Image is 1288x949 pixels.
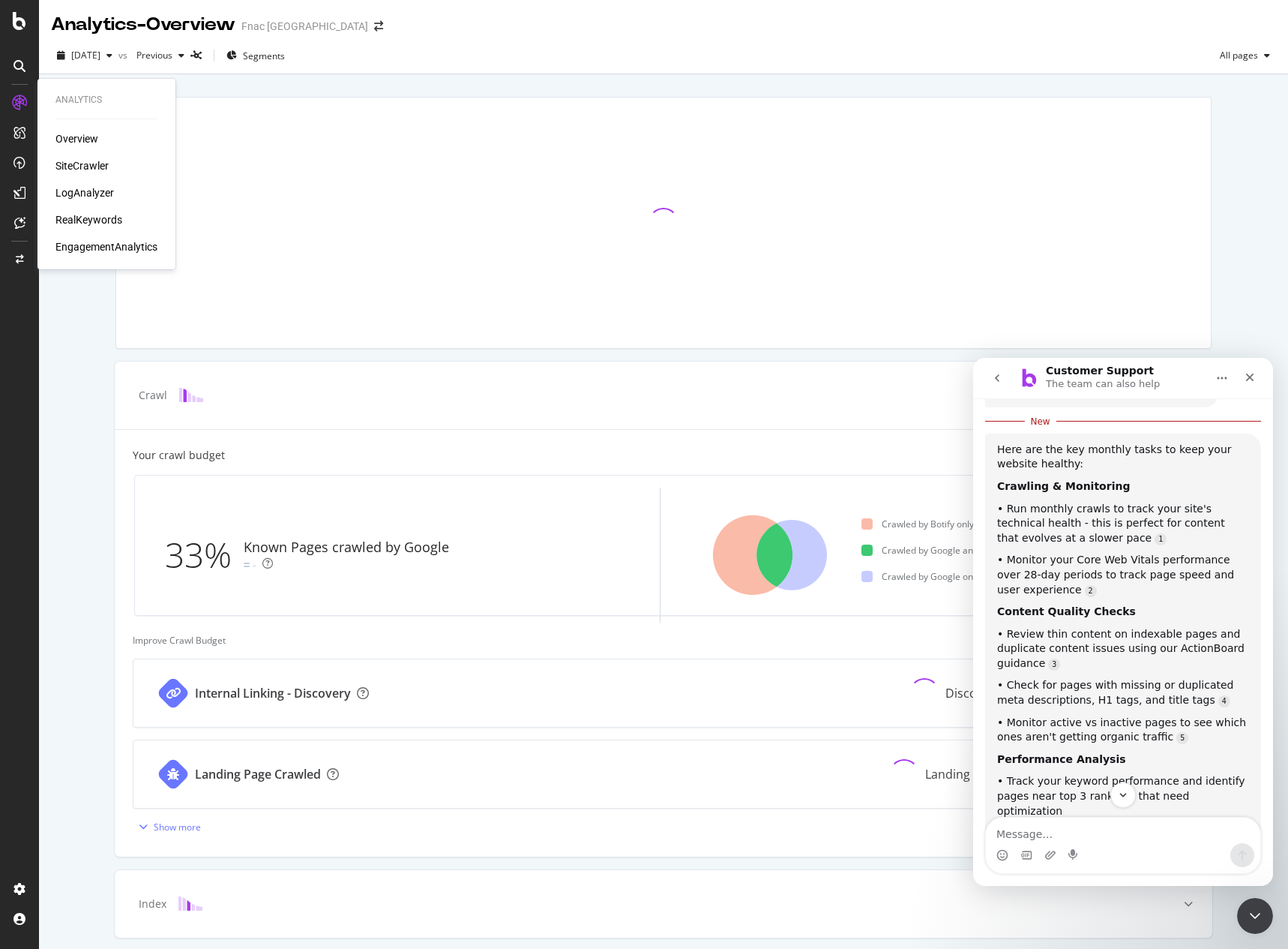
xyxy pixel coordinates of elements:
div: Crawled by Botify only [861,518,974,530]
textarea: Message… [13,460,287,485]
div: • Check for pages with missing or duplicated meta descriptions, H1 tags, and title tags [24,320,276,350]
a: SiteCrawler [55,158,109,173]
div: Internal Linking - Discovery [195,685,351,702]
div: Landing Page Crawled [195,766,321,783]
span: All pages [1214,49,1258,62]
b: Crawling & Monitoring [24,122,157,134]
div: Crawled by Google and Botify [861,544,1005,557]
div: Customer Support says… [12,76,288,634]
button: Segments [220,44,291,68]
a: Source reference 9276018: [75,301,87,313]
a: Source reference 9276120: [203,374,215,386]
div: arrow-right-arrow-left [374,21,383,32]
a: Source reference 9276164: [245,338,257,350]
div: • Monitor your Core Web Vitals performance over 28-day periods to track page speed and user exper... [24,195,276,239]
div: Discoverable Pages [945,685,1056,702]
img: block-icon [178,896,202,911]
div: • Track your keyword performance and identify pages near top 3 rankings that need optimization [24,416,276,461]
span: 2025 Aug. 31st [71,49,100,62]
div: Here are the key monthly tasks to keep your website healthy:Crawling & Monitoring• Run monthly cr... [12,76,288,632]
div: 33% [165,530,244,580]
a: EngagementAnalytics [55,239,157,254]
div: • Review thin content on indexable pages and duplicate content issues using our ActionBoard guidance [24,269,276,314]
button: Emoji picker [23,491,35,503]
div: Show more [154,821,201,833]
button: [DATE] [51,44,118,68]
iframe: Intercom live chat [973,358,1273,886]
img: block-icon [179,388,203,402]
iframe: Intercom live chat [1237,898,1273,934]
div: Crawl [139,388,167,403]
div: Landing Pages Crawled [925,766,1056,783]
a: Overview [55,131,98,146]
div: Known Pages crawled by Google [244,538,449,557]
div: - [253,557,256,572]
a: Source reference 9276160: [112,227,124,239]
b: Performance Analysis [24,395,153,407]
button: Upload attachment [71,491,83,503]
b: Content Quality Checks [24,248,163,260]
a: LogAnalyzer [55,185,114,200]
button: Gif picker [47,491,59,503]
a: RealKeywords [55,212,122,227]
span: vs [118,49,130,62]
div: Crawled by Google only [861,570,980,583]
button: Previous [130,44,190,68]
div: Here are the key monthly tasks to keep your website healthy: [24,85,276,114]
div: Analytics - Overview [51,12,235,38]
a: Source reference 9276001: [181,176,193,188]
div: Improve Crawl Budget [133,634,1194,647]
span: Previous [130,49,172,62]
button: Start recording [95,491,107,503]
button: Send a message… [257,485,281,509]
button: All pages [1214,44,1276,68]
div: Index [139,896,166,911]
a: Internal Linking - DiscoveryDiscoverable Pageswarning label [133,659,1194,728]
a: Landing Page CrawledLanding Pages Crawledwarning label [133,740,1194,809]
button: Show more [133,815,201,839]
div: • Monitor active vs inactive pages to see which ones aren't getting organic traffic [24,358,276,387]
div: • Run monthly crawls to track your site's technical health - this is perfect for content that evo... [24,144,276,188]
span: Segments [243,50,285,62]
button: Scroll to bottom [137,425,163,450]
img: Equal [244,563,250,567]
div: Fnac [GEOGRAPHIC_DATA] [241,19,368,34]
div: Your crawl budget [133,448,225,463]
div: Analytics [55,94,157,107]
